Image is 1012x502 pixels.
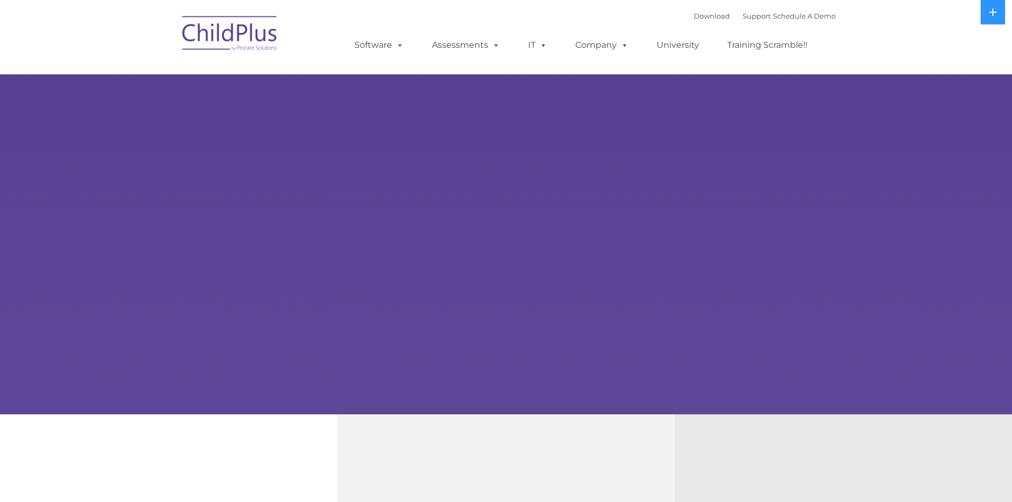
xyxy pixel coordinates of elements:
[773,12,836,20] a: Schedule A Demo
[344,35,414,56] a: Software
[565,35,639,56] a: Company
[694,12,836,20] font: |
[177,8,283,62] img: ChildPlus by Procare Solutions
[694,12,730,20] a: Download
[517,35,558,56] a: IT
[743,12,771,20] a: Support
[421,35,511,56] a: Assessments
[646,35,710,56] a: University
[717,35,818,56] a: Training Scramble!!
